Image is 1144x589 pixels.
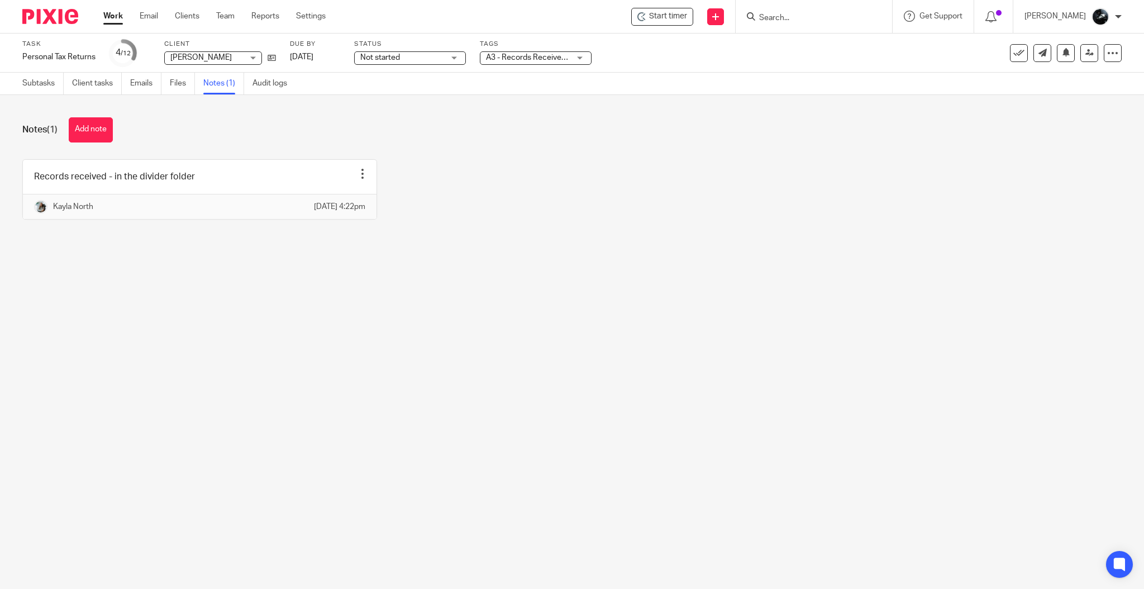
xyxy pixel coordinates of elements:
[103,11,123,22] a: Work
[290,53,313,61] span: [DATE]
[170,54,232,61] span: [PERSON_NAME]
[631,8,693,26] div: Sandra Salt - Personal Tax Returns
[34,200,47,213] img: Profile%20Photo.png
[69,117,113,142] button: Add note
[22,73,64,94] a: Subtasks
[1091,8,1109,26] img: 1000002122.jpg
[296,11,326,22] a: Settings
[354,40,466,49] label: Status
[72,73,122,94] a: Client tasks
[290,40,340,49] label: Due by
[919,12,962,20] span: Get Support
[480,40,592,49] label: Tags
[170,73,195,94] a: Files
[1024,11,1086,22] p: [PERSON_NAME]
[216,11,235,22] a: Team
[130,73,161,94] a: Emails
[164,40,276,49] label: Client
[22,9,78,24] img: Pixie
[22,124,58,136] h1: Notes
[47,125,58,134] span: (1)
[53,201,93,212] p: Kayla North
[758,13,859,23] input: Search
[175,11,199,22] a: Clients
[360,54,400,61] span: Not started
[121,50,131,56] small: /12
[251,11,279,22] a: Reports
[486,54,578,61] span: A3 - Records Received + 1
[252,73,295,94] a: Audit logs
[649,11,687,22] span: Start timer
[22,51,96,63] div: Personal Tax Returns
[116,46,131,59] div: 4
[22,40,96,49] label: Task
[314,201,365,212] p: [DATE] 4:22pm
[140,11,158,22] a: Email
[203,73,244,94] a: Notes (1)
